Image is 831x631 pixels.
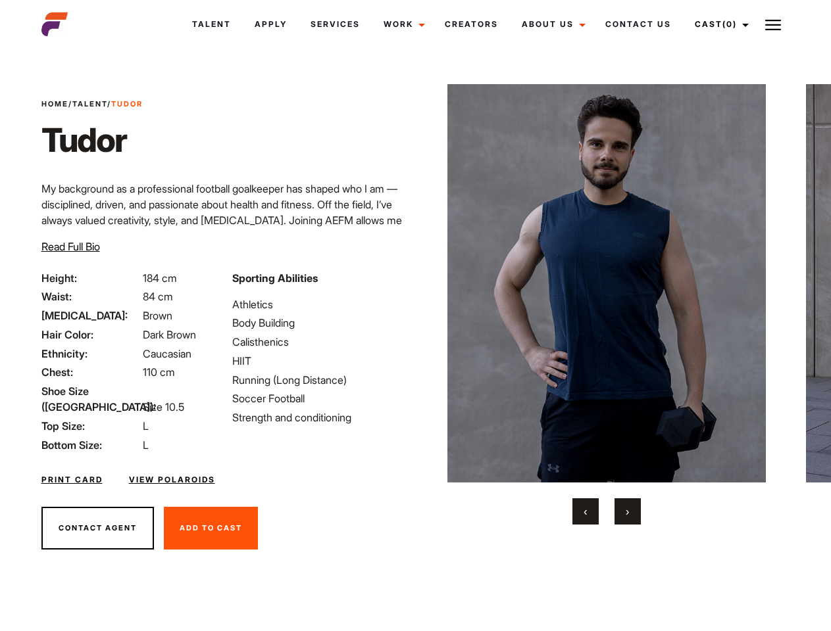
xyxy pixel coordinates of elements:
[41,364,140,380] span: Chest:
[41,418,140,434] span: Top Size:
[143,290,173,303] span: 84 cm
[143,347,191,360] span: Caucasian
[243,7,299,42] a: Apply
[232,296,407,312] li: Athletics
[232,390,407,406] li: Soccer Football
[143,309,172,322] span: Brown
[41,99,68,108] a: Home
[626,505,629,518] span: Next
[143,438,149,452] span: L
[299,7,372,42] a: Services
[111,99,143,108] strong: Tudor
[683,7,757,42] a: Cast(0)
[41,120,143,160] h1: Tudor
[180,7,243,42] a: Talent
[722,19,737,29] span: (0)
[164,507,258,550] button: Add To Cast
[41,327,140,342] span: Hair Color:
[41,383,140,415] span: Shoe Size ([GEOGRAPHIC_DATA]):
[765,17,781,33] img: Burger icon
[41,181,408,260] p: My background as a professional football goalkeeper has shaped who I am — disciplined, driven, an...
[41,346,140,362] span: Ethnicity:
[232,372,407,388] li: Running (Long Distance)
[41,11,68,37] img: cropped-aefm-brand-fav-22-square.png
[232,271,318,285] strong: Sporting Abilities
[180,523,242,532] span: Add To Cast
[41,308,140,323] span: [MEDICAL_DATA]:
[143,328,196,341] span: Dark Brown
[232,409,407,425] li: Strength and conditioning
[510,7,593,42] a: About Us
[41,437,140,453] span: Bottom Size:
[372,7,433,42] a: Work
[72,99,107,108] a: Talent
[41,289,140,304] span: Waist:
[232,315,407,331] li: Body Building
[593,7,683,42] a: Contact Us
[433,7,510,42] a: Creators
[41,270,140,286] span: Height:
[41,240,100,253] span: Read Full Bio
[41,239,100,254] button: Read Full Bio
[41,474,103,486] a: Print Card
[584,505,587,518] span: Previous
[41,99,143,110] span: / /
[232,334,407,350] li: Calisthenics
[143,400,184,413] span: Size 10.5
[143,271,177,285] span: 184 cm
[129,474,215,486] a: View Polaroids
[143,419,149,432] span: L
[232,353,407,369] li: HIIT
[143,365,175,379] span: 110 cm
[41,507,154,550] button: Contact Agent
